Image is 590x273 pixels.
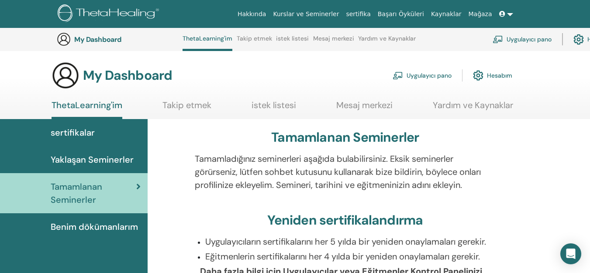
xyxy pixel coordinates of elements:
[52,61,79,89] img: generic-user-icon.jpg
[336,100,393,117] a: Mesaj merkezi
[433,100,513,117] a: Yardım ve Kaynaklar
[83,68,172,83] h3: My Dashboard
[51,126,95,139] span: sertifikalar
[51,153,134,166] span: Yaklaşan Seminerler
[342,6,374,22] a: sertifika
[205,250,496,263] p: Eğitmenlerin sertifikalarını her 4 yılda bir yeniden onaylamaları gerekir.
[313,35,354,49] a: Mesaj merkezi
[271,130,419,145] h3: Tamamlanan Seminerler
[51,180,136,206] span: Tamamlanan Seminerler
[465,6,495,22] a: Mağaza
[58,4,162,24] img: logo.png
[473,66,512,85] a: Hesabım
[428,6,465,22] a: Kaynaklar
[393,66,452,85] a: Uygulayıcı pano
[573,32,584,47] img: cog.svg
[393,72,403,79] img: chalkboard-teacher.svg
[493,35,503,43] img: chalkboard-teacher.svg
[162,100,211,117] a: Takip etmek
[52,100,122,119] a: ThetaLearning'im
[51,220,138,233] span: Benim dökümanlarım
[234,6,270,22] a: Hakkında
[195,152,496,191] p: Tamamladığınız seminerleri aşağıda bulabilirsiniz. Eksik seminerler görürseniz, lütfen sohbet kut...
[269,6,342,22] a: Kurslar ve Seminerler
[205,235,496,248] p: Uygulayıcıların sertifikalarını her 5 yılda bir yeniden onaylamaları gerekir.
[57,32,71,46] img: generic-user-icon.jpg
[374,6,428,22] a: Başarı Öyküleri
[237,35,272,49] a: Takip etmek
[74,35,162,44] h3: My Dashboard
[560,243,581,264] div: Open Intercom Messenger
[358,35,416,49] a: Yardım ve Kaynaklar
[183,35,232,51] a: ThetaLearning'im
[276,35,309,49] a: istek listesi
[493,30,552,49] a: Uygulayıcı pano
[267,212,423,228] h3: Yeniden sertifikalandırma
[252,100,296,117] a: istek listesi
[473,68,483,83] img: cog.svg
